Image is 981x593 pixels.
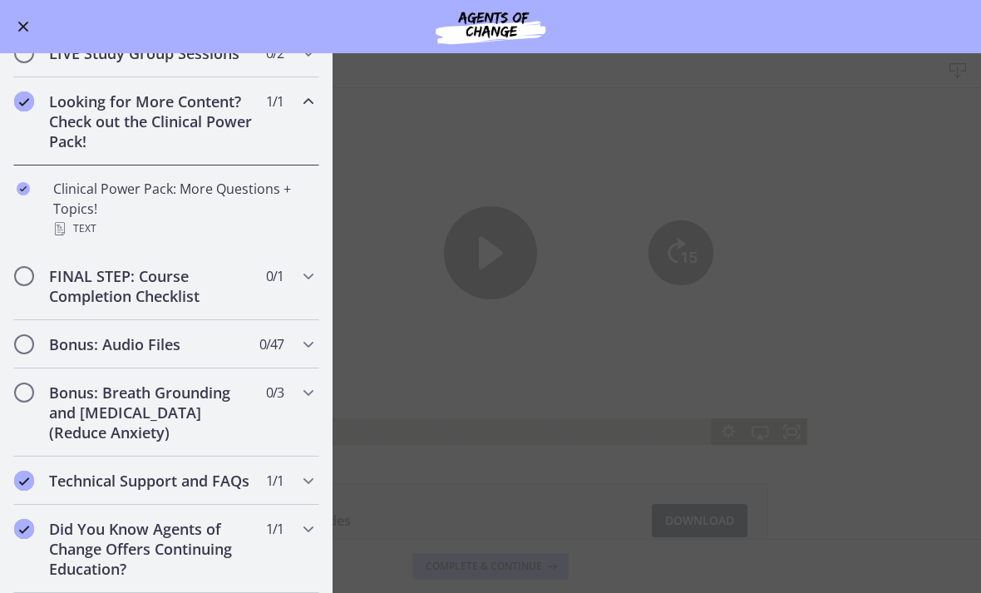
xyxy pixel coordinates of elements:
[49,43,252,63] h2: LIVE Study Group Sessions
[49,334,252,354] h2: Bonus: Audio Files
[174,330,205,357] button: Play Video
[266,91,283,111] span: 1 / 1
[744,330,776,357] button: Airplay
[14,91,34,111] i: Completed
[266,43,283,63] span: 0 / 2
[247,330,705,357] div: Playbar
[266,266,283,286] span: 0 / 1
[14,471,34,491] i: Completed
[266,519,283,539] span: 1 / 1
[13,17,33,37] button: Enable menu
[14,519,34,539] i: Completed
[266,471,283,491] span: 1 / 1
[49,91,252,151] h2: Looking for More Content? Check out the Clinical Power Pack!
[53,219,313,239] div: Text
[712,330,744,357] button: Show settings menu
[391,7,590,47] img: Agents of Change
[681,161,698,178] tspan: 15
[268,132,333,197] button: Skip back 15 seconds
[266,383,283,403] span: 0 / 3
[53,179,313,239] div: Clinical Power Pack: More Questions + Topics!
[444,118,537,211] button: Play Video
[776,330,807,357] button: Fullscreen
[259,334,283,354] span: 0 / 47
[49,519,252,579] h2: Did You Know Agents of Change Offers Continuing Education?
[648,132,713,197] button: Skip ahead 15 seconds
[17,182,30,195] i: Completed
[49,266,252,306] h2: FINAL STEP: Course Completion Checklist
[285,161,302,178] tspan: 15
[49,471,252,491] h2: Technical Support and FAQs
[49,383,252,442] h2: Bonus: Breath Grounding and [MEDICAL_DATA] (Reduce Anxiety)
